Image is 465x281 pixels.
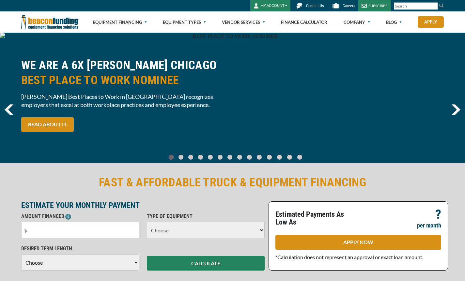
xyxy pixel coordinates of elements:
[187,154,195,160] a: Go To Slide 2
[418,16,444,28] a: Apply
[21,212,139,220] p: AMOUNT FINANCED
[344,12,370,33] a: Company
[343,4,355,8] span: Careers
[451,104,460,115] a: next
[167,154,175,160] a: Go To Slide 0
[265,154,273,160] a: Go To Slide 10
[21,58,229,88] h2: WE ARE A 6X [PERSON_NAME] CHICAGO
[21,175,444,190] h2: FAST & AFFORDABLE TRUCK & EQUIPMENT FINANCING
[286,154,294,160] a: Go To Slide 12
[5,104,13,115] a: previous
[222,12,265,33] a: Vendor Services
[21,93,229,109] span: [PERSON_NAME] Best Places to Work in [GEOGRAPHIC_DATA] recognizes employers that excel at both wo...
[21,201,265,209] p: ESTIMATE YOUR MONTHLY PAYMENT
[275,154,284,160] a: Go To Slide 11
[275,254,423,260] span: *Calculation does not represent an approval or exact loan amount.
[163,12,206,33] a: Equipment Types
[275,211,354,226] p: Estimated Payments As Low As
[394,2,438,10] input: Search
[21,222,139,238] input: $
[296,154,304,160] a: Go To Slide 13
[207,154,214,160] a: Go To Slide 4
[147,256,265,271] button: CALCULATE
[281,12,327,33] a: Finance Calculator
[21,73,229,88] span: BEST PLACE TO WORK NOMINEE
[21,117,74,132] a: READ ABOUT IT
[275,235,441,250] a: APPLY NOW
[216,154,224,160] a: Go To Slide 5
[21,245,139,253] p: DESIRED TERM LENGTH
[386,12,402,33] a: Blog
[417,222,441,229] p: per month
[93,12,147,33] a: Equipment Financing
[197,154,205,160] a: Go To Slide 3
[431,4,436,9] a: Clear search text
[236,154,244,160] a: Go To Slide 7
[246,154,254,160] a: Go To Slide 8
[256,154,263,160] a: Go To Slide 9
[306,4,324,8] span: Contact Us
[5,104,13,115] img: Left Navigator
[177,154,185,160] a: Go To Slide 1
[21,11,79,33] img: Beacon Funding Corporation logo
[435,211,441,218] p: ?
[147,212,265,220] p: TYPE OF EQUIPMENT
[451,104,460,115] img: Right Navigator
[439,3,444,8] img: Search
[226,154,234,160] a: Go To Slide 6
